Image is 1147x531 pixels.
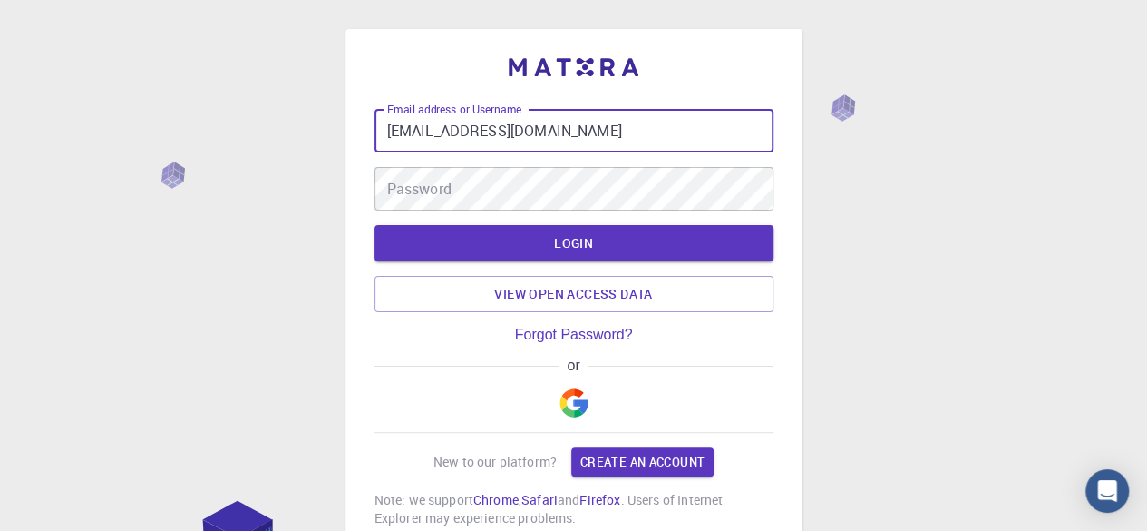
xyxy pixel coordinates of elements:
[571,447,714,477] a: Create an account
[374,276,773,312] a: View open access data
[521,491,558,508] a: Safari
[387,102,521,117] label: Email address or Username
[559,358,588,374] span: or
[579,491,620,508] a: Firefox
[473,491,519,508] a: Chrome
[1085,469,1129,513] div: Open Intercom Messenger
[374,491,773,527] p: Note: we support , and . Users of Internet Explorer may experience problems.
[559,388,588,418] img: Google
[515,327,633,343] a: Forgot Password?
[374,225,773,261] button: LOGIN
[433,453,557,471] p: New to our platform?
